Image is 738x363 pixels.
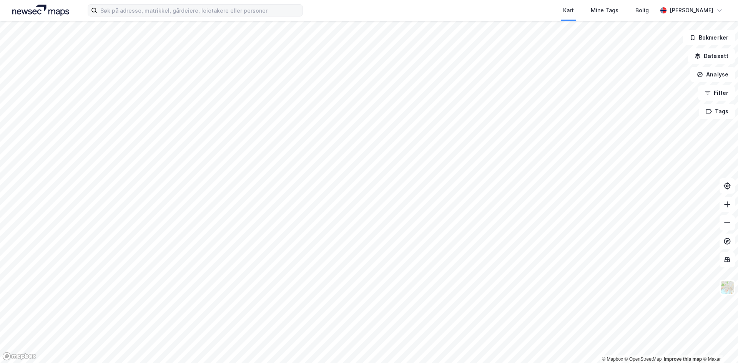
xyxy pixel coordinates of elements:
div: Kontrollprogram for chat [700,326,738,363]
div: Bolig [635,6,649,15]
div: [PERSON_NAME] [670,6,713,15]
iframe: Chat Widget [700,326,738,363]
div: Mine Tags [591,6,618,15]
input: Søk på adresse, matrikkel, gårdeiere, leietakere eller personer [97,5,303,16]
div: Kart [563,6,574,15]
img: logo.a4113a55bc3d86da70a041830d287a7e.svg [12,5,69,16]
